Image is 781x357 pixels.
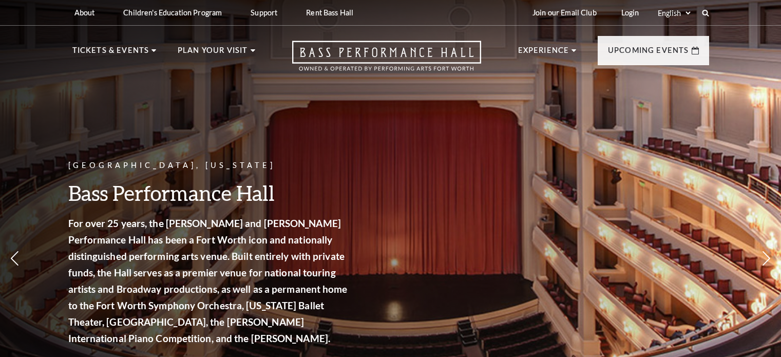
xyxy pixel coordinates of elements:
[306,8,353,17] p: Rent Bass Hall
[251,8,277,17] p: Support
[608,44,689,63] p: Upcoming Events
[74,8,95,17] p: About
[656,8,692,18] select: Select:
[72,44,149,63] p: Tickets & Events
[68,217,348,344] strong: For over 25 years, the [PERSON_NAME] and [PERSON_NAME] Performance Hall has been a Fort Worth ico...
[178,44,248,63] p: Plan Your Visit
[68,159,351,172] p: [GEOGRAPHIC_DATA], [US_STATE]
[68,180,351,206] h3: Bass Performance Hall
[123,8,222,17] p: Children's Education Program
[518,44,569,63] p: Experience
